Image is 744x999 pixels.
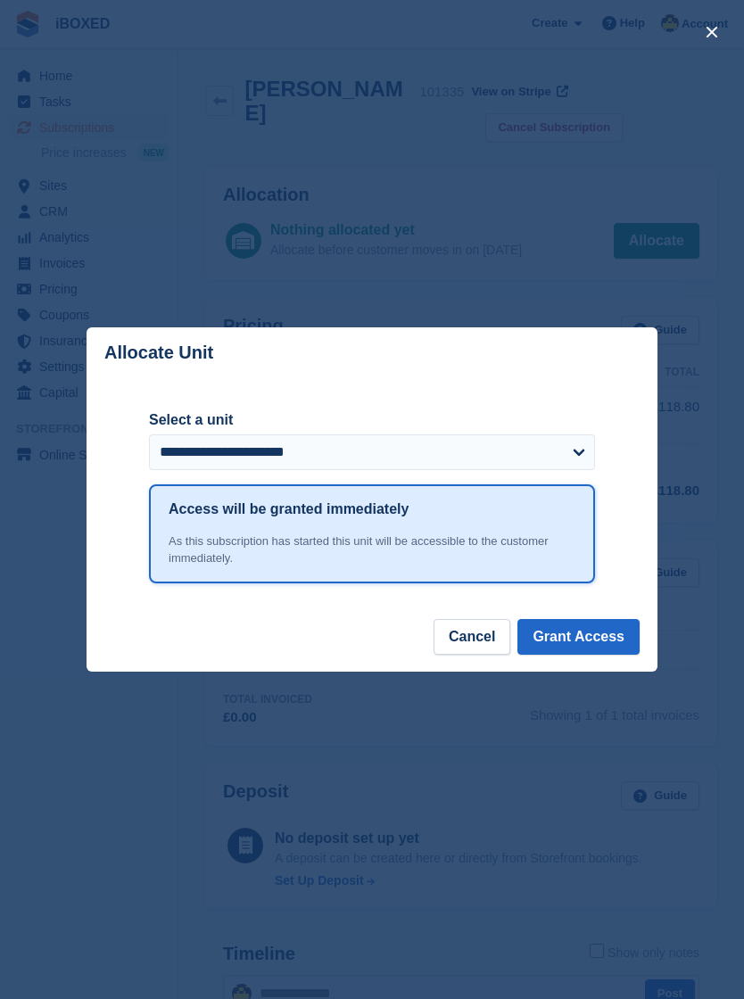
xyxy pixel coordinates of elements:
[149,409,595,431] label: Select a unit
[169,499,409,520] h1: Access will be granted immediately
[169,533,575,567] div: As this subscription has started this unit will be accessible to the customer immediately.
[517,619,640,655] button: Grant Access
[104,343,213,363] p: Allocate Unit
[698,18,726,46] button: close
[434,619,510,655] button: Cancel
